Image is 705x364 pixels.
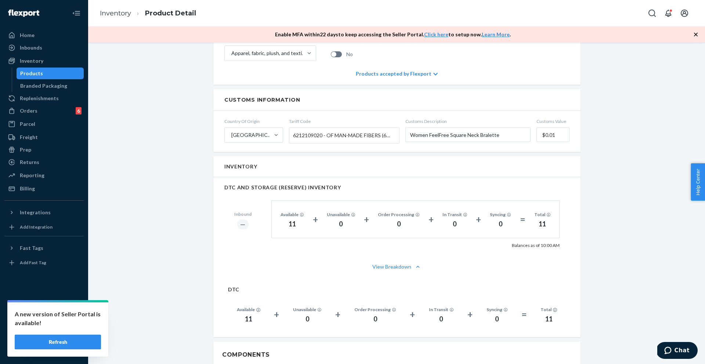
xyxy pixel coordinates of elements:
[100,9,131,17] a: Inventory
[275,31,511,38] p: Enable MFA within 22 days to keep accessing the Seller Portal. to setup now. .
[20,159,39,166] div: Returns
[677,6,692,21] button: Open account menu
[645,6,659,21] button: Open Search Box
[224,118,283,124] span: Country Of Origin
[20,32,35,39] div: Home
[378,211,420,218] div: Order Processing
[4,207,84,218] button: Integrations
[378,219,420,229] div: 0
[487,306,508,313] div: Syncing
[512,243,560,248] p: Balances as of 10:00 AM
[224,185,570,190] h2: DTC AND STORAGE (RESERVE) INVENTORY
[20,146,31,153] div: Prep
[4,170,84,181] a: Reporting
[346,51,353,58] span: No
[313,213,318,226] div: +
[364,213,369,226] div: +
[20,185,35,192] div: Billing
[237,306,260,313] div: Available
[429,314,454,324] div: 0
[231,50,306,57] div: Apparel, fabric, plush, and textiles
[69,6,84,21] button: Close Navigation
[4,144,84,156] a: Prep
[293,129,392,142] span: 6212109020 - OF MAN-MADE FIBERS (649)
[231,131,273,139] div: [GEOGRAPHIC_DATA]
[540,306,557,313] div: Total
[4,118,84,130] a: Parcel
[94,3,202,24] ol: breadcrumbs
[4,331,84,343] a: Help Center
[335,308,340,321] div: +
[224,263,570,270] button: View Breakdown
[4,343,84,355] button: Give Feedback
[4,55,84,67] a: Inventory
[293,306,322,313] div: Unavailable
[20,107,37,114] div: Orders
[4,242,84,254] button: Fast Tags
[657,342,698,360] iframe: Opens a widget where you can chat to one of our agents
[661,6,676,21] button: Open notifications
[540,314,557,324] div: 11
[20,224,53,230] div: Add Integration
[490,219,511,229] div: 0
[20,57,43,65] div: Inventory
[354,314,396,324] div: 0
[76,107,82,114] div: 6
[691,163,705,201] button: Help Center
[410,308,415,321] div: +
[536,127,570,142] input: Customs Value
[429,306,454,313] div: In Transit
[4,42,84,54] a: Inbounds
[281,219,304,229] div: 11
[424,31,448,37] a: Click here
[354,306,396,313] div: Order Processing
[429,213,434,226] div: +
[405,118,531,124] span: Customs Description
[224,164,257,169] h2: Inventory
[17,80,84,92] a: Branded Packaging
[145,9,196,17] a: Product Detail
[20,244,43,252] div: Fast Tags
[520,213,525,226] div: =
[467,308,473,321] div: +
[4,318,84,330] button: Talk to Support
[442,211,467,218] div: In Transit
[234,211,252,217] div: Inbound
[231,131,231,139] input: [GEOGRAPHIC_DATA]
[224,97,570,103] h2: Customs Information
[15,310,101,327] p: A new version of Seller Portal is available!
[228,287,566,292] h2: DTC
[4,92,84,104] a: Replenishments
[237,219,249,229] div: ―
[20,259,46,266] div: Add Fast Tag
[4,183,84,194] a: Billing
[442,219,467,229] div: 0
[536,118,570,124] span: Customs Value
[534,219,551,229] div: 11
[534,211,551,218] div: Total
[20,120,35,128] div: Parcel
[356,63,438,85] div: Products accepted by Flexport
[4,257,84,269] a: Add Fast Tag
[4,221,84,233] a: Add Integration
[521,308,527,321] div: =
[327,219,355,229] div: 0
[20,44,42,51] div: Inbounds
[20,134,38,141] div: Freight
[4,105,84,117] a: Orders6
[4,29,84,41] a: Home
[293,314,322,324] div: 0
[237,314,260,324] div: 11
[20,209,51,216] div: Integrations
[289,118,399,124] span: Tariff Code
[4,156,84,168] a: Returns
[17,68,84,79] a: Products
[476,213,481,226] div: +
[20,70,43,77] div: Products
[20,82,67,90] div: Branded Packaging
[4,131,84,143] a: Freight
[8,10,39,17] img: Flexport logo
[4,306,84,318] a: Settings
